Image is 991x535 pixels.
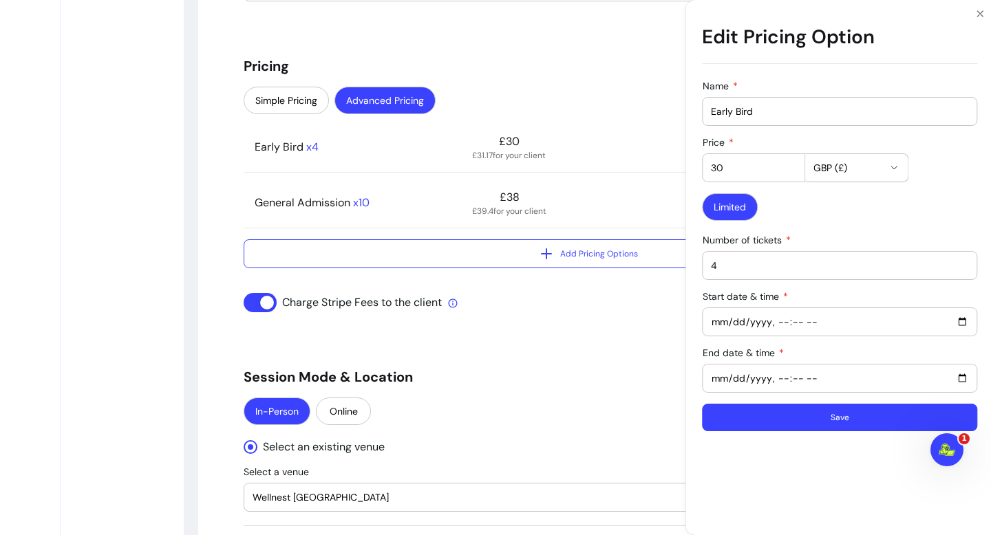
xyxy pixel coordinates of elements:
input: Price [711,161,796,175]
button: GBP (£) [805,154,908,182]
button: Close [969,3,991,25]
button: Save [702,404,977,431]
iframe: Intercom live chat [930,433,963,466]
span: Price [703,136,727,149]
input: Number of tickets [711,259,968,272]
h1: Edit Pricing Option [702,11,977,64]
span: Start date & time [703,290,782,303]
span: 1 [959,433,970,444]
input: Name [711,105,968,118]
button: Limited [702,193,758,221]
span: Name [703,80,732,92]
input: End date & time [711,371,968,386]
input: Start date & time [711,314,968,329]
span: End date & time [703,347,778,359]
span: GBP (£) [813,161,883,175]
span: Number of tickets [703,234,785,246]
